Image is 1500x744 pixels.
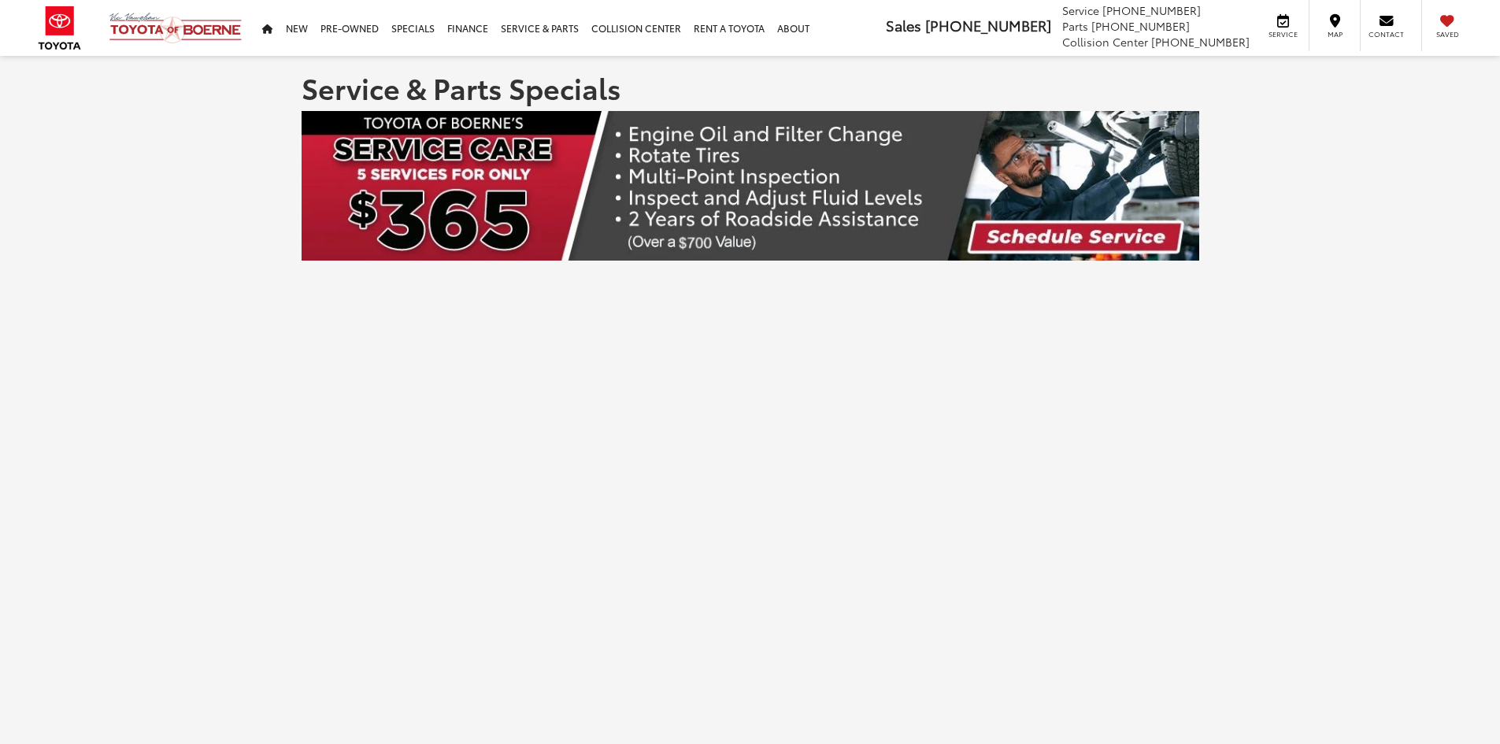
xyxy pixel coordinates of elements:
span: [PHONE_NUMBER] [1102,2,1201,18]
span: Map [1317,29,1352,39]
span: Contact [1369,29,1404,39]
span: [PHONE_NUMBER] [1151,34,1250,50]
span: [PHONE_NUMBER] [1091,18,1190,34]
span: Service [1062,2,1099,18]
h1: Service & Parts Specials [302,72,1199,103]
span: Sales [886,15,921,35]
img: New Service Care Banner [302,111,1199,261]
span: Saved [1430,29,1465,39]
span: Parts [1062,18,1088,34]
img: Vic Vaughan Toyota of Boerne [109,12,243,44]
span: Service [1265,29,1301,39]
span: [PHONE_NUMBER] [925,15,1051,35]
span: Collision Center [1062,34,1148,50]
